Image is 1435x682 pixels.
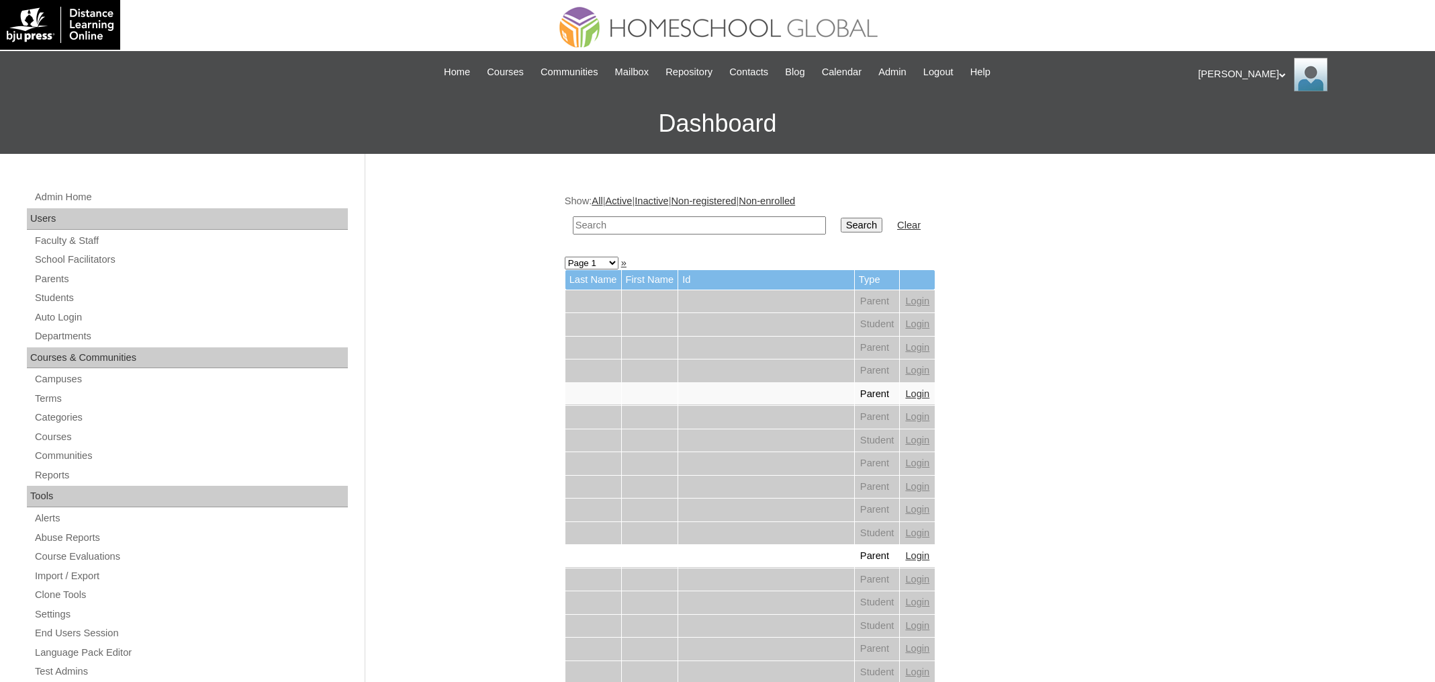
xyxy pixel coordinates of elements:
[27,347,348,369] div: Courses & Communities
[437,65,477,80] a: Home
[923,65,954,80] span: Logout
[815,65,868,80] a: Calendar
[480,65,530,80] a: Courses
[678,270,854,290] td: Id
[964,65,997,80] a: Help
[34,309,348,326] a: Auto Login
[672,196,737,206] a: Non-registered
[822,65,862,80] span: Calendar
[565,270,621,290] td: Last Name
[905,504,929,515] a: Login
[855,615,900,638] td: Student
[855,337,900,359] td: Parent
[659,65,719,80] a: Repository
[905,296,929,306] a: Login
[905,365,929,376] a: Login
[872,65,913,80] a: Admin
[905,574,929,585] a: Login
[34,390,348,407] a: Terms
[970,65,990,80] span: Help
[855,313,900,336] td: Student
[34,409,348,426] a: Categories
[34,663,348,680] a: Test Admins
[615,65,649,80] span: Mailbox
[855,359,900,382] td: Parent
[905,318,929,329] a: Login
[7,93,1428,154] h3: Dashboard
[605,196,632,206] a: Active
[905,481,929,492] a: Login
[905,411,929,422] a: Login
[1294,58,1328,91] img: Ariane Ebuen
[34,510,348,527] a: Alerts
[855,383,900,406] td: Parent
[565,194,1230,242] div: Show: | | | |
[905,435,929,445] a: Login
[34,587,348,603] a: Clone Tools
[635,196,669,206] a: Inactive
[573,216,826,235] input: Search
[855,499,900,521] td: Parent
[739,196,795,206] a: Non-enrolled
[34,251,348,268] a: School Facilitators
[841,218,882,232] input: Search
[1198,58,1422,91] div: [PERSON_NAME]
[665,65,712,80] span: Repository
[855,270,900,290] td: Type
[905,620,929,631] a: Login
[34,606,348,623] a: Settings
[778,65,811,80] a: Blog
[855,591,900,614] td: Student
[855,406,900,429] td: Parent
[905,597,929,607] a: Login
[487,65,524,80] span: Courses
[855,545,900,568] td: Parent
[34,232,348,249] a: Faculty & Staff
[592,196,602,206] a: All
[7,7,113,43] img: logo-white.png
[34,429,348,445] a: Courses
[534,65,605,80] a: Communities
[34,467,348,484] a: Reports
[34,644,348,661] a: Language Pack Editor
[723,65,775,80] a: Contacts
[855,429,900,452] td: Student
[905,388,929,399] a: Login
[785,65,804,80] span: Blog
[444,65,470,80] span: Home
[855,452,900,475] td: Parent
[855,522,900,545] td: Student
[34,529,348,546] a: Abuse Reports
[34,271,348,288] a: Parents
[905,342,929,353] a: Login
[878,65,907,80] span: Admin
[905,550,929,561] a: Login
[34,371,348,388] a: Campuses
[621,257,627,268] a: »
[897,220,921,230] a: Clear
[622,270,678,290] td: First Name
[608,65,656,80] a: Mailbox
[34,625,348,642] a: End Users Session
[855,290,900,313] td: Parent
[855,638,900,660] td: Parent
[905,643,929,654] a: Login
[905,667,929,677] a: Login
[905,458,929,468] a: Login
[729,65,768,80] span: Contacts
[905,527,929,538] a: Login
[27,208,348,230] div: Users
[34,548,348,565] a: Course Evaluations
[34,568,348,585] a: Import / Export
[855,568,900,591] td: Parent
[541,65,598,80] span: Communities
[917,65,960,80] a: Logout
[34,328,348,345] a: Departments
[34,290,348,306] a: Students
[27,486,348,507] div: Tools
[855,476,900,499] td: Parent
[34,447,348,464] a: Communities
[34,189,348,206] a: Admin Home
